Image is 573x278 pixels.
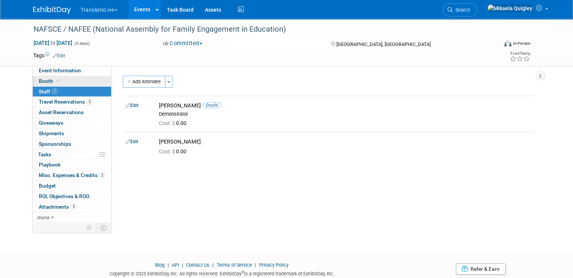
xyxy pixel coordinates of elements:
div: [PERSON_NAME] [159,138,531,145]
a: Search [443,3,477,17]
a: Booth [33,76,111,86]
sup: ® [241,270,244,274]
span: Sponsorships [39,141,71,147]
span: 2 [99,173,105,178]
span: ROI, Objectives & ROO [39,193,89,199]
div: [PERSON_NAME] [159,102,531,109]
span: Cost: $ [159,148,176,154]
a: Event Information [33,66,111,76]
span: | [180,262,185,268]
a: Edit [126,103,138,108]
span: [DATE] [DATE] [33,40,73,46]
span: Asset Reservations [39,109,84,115]
span: Staff [39,89,58,95]
a: Terms of Service [217,262,252,268]
a: Misc. Expenses & Credits2 [33,170,111,180]
span: Misc. Expenses & Credits [39,172,105,178]
a: Blog [155,262,165,268]
img: Mikaela Quigley [487,4,533,12]
a: Shipments [33,128,111,139]
div: NAFSCE / NAFEE (National Assembly for Family Engagement in Education) [31,23,488,36]
span: Tasks [38,151,51,157]
a: Refer & Earn [456,263,506,275]
span: more [37,214,49,220]
span: Budget [39,183,56,189]
td: Toggle Event Tabs [96,223,112,232]
span: Shipments [39,130,64,136]
a: Contact Us [186,262,209,268]
img: ExhibitDay [33,6,71,14]
div: In-Person [513,41,530,46]
a: Travel Reservations3 [33,97,111,107]
button: Committed [160,40,205,47]
span: Travel Reservations [39,99,92,105]
span: 3 [71,204,76,209]
span: | [253,262,258,268]
a: Playbook [33,160,111,170]
a: Sponsorships [33,139,111,149]
a: more [33,212,111,223]
span: 3 [87,99,92,105]
span: Cost: $ [159,120,176,126]
td: Personalize Event Tab Strip [83,223,96,232]
span: Search [453,7,470,13]
span: Event Information [39,67,81,73]
span: Attachments [39,204,76,210]
div: Copyright © 2025 ExhibitDay, Inc. All rights reserved. ExhibitDay is a registered trademark of Ex... [33,269,410,277]
button: Add Attendee [123,76,165,88]
td: Tags [33,52,65,59]
a: Budget [33,181,111,191]
span: 0.00 [159,120,189,126]
span: Booth [39,78,62,84]
span: [GEOGRAPHIC_DATA], [GEOGRAPHIC_DATA] [336,41,431,47]
span: Onsite [203,102,221,108]
span: | [211,262,215,268]
a: Attachments3 [33,202,111,212]
a: Staff2 [33,87,111,97]
a: Edit [126,139,138,144]
i: Booth reservation complete [57,79,60,83]
span: | [166,262,171,268]
div: Event Rating [510,52,530,55]
span: Playbook [39,162,61,168]
span: 0.00 [159,148,189,154]
a: API [172,262,179,268]
div: Demonstrator [159,111,531,117]
span: (5 days) [74,41,90,46]
a: Giveaways [33,118,111,128]
span: to [49,40,57,46]
a: Tasks [33,150,111,160]
span: Giveaways [39,120,63,126]
img: Format-Inperson.png [504,40,512,46]
a: ROI, Objectives & ROO [33,191,111,202]
a: Asset Reservations [33,107,111,118]
a: Privacy Policy [259,262,289,268]
div: Event Format [457,39,530,50]
span: 2 [52,89,58,94]
a: Edit [53,53,65,58]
